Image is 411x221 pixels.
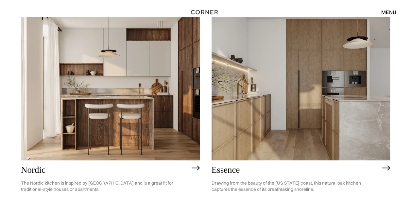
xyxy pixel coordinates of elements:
p: Drawing from the beauty of the [US_STATE] coast, this natural oak kitchen captures the essence of... [212,175,379,197]
div: menu [381,10,396,15]
p: The Nordic kitchen is inspired by [GEOGRAPHIC_DATA] and is a great fit for traditional-style hous... [21,175,188,197]
div: menu [375,7,396,18]
a: home [189,8,222,16]
h2: Essence [212,165,379,175]
h2: Nordic [21,165,188,175]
